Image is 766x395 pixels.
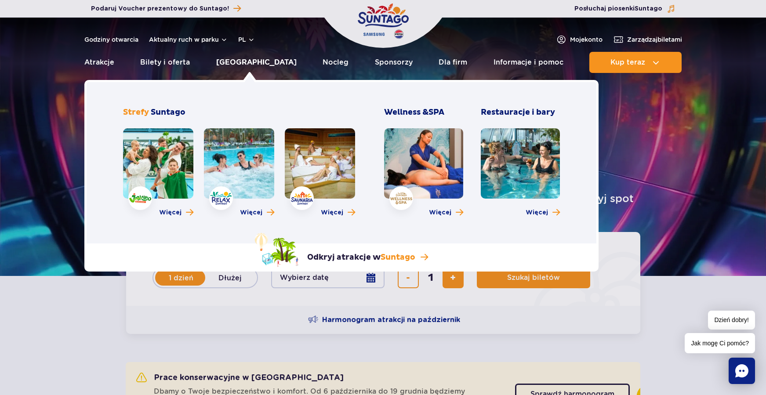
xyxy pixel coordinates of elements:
[84,35,138,44] a: Godziny otwarcia
[729,358,755,384] div: Chat
[481,107,560,118] h3: Restauracje i bary
[429,208,463,217] a: Więcej o Wellness & SPA
[240,208,262,217] span: Więcej
[613,34,682,45] a: Zarządzajbiletami
[123,107,149,117] span: Strefy
[375,52,413,73] a: Sponsorzy
[84,52,114,73] a: Atrakcje
[627,35,682,44] span: Zarządzaj biletami
[708,311,755,330] span: Dzień dobry!
[384,107,444,117] span: Wellness &
[216,52,297,73] a: [GEOGRAPHIC_DATA]
[149,36,228,43] button: Aktualny ruch w parku
[321,208,343,217] span: Więcej
[254,233,428,267] a: Odkryj atrakcje wSuntago
[307,252,415,263] p: Odkryj atrakcje w
[321,208,355,217] a: Więcej o strefie Saunaria
[494,52,563,73] a: Informacje i pomoc
[685,333,755,353] span: Jak mogę Ci pomóc?
[556,34,603,45] a: Mojekonto
[429,208,451,217] span: Więcej
[140,52,190,73] a: Bilety i oferta
[159,208,182,217] span: Więcej
[439,52,467,73] a: Dla firm
[589,52,682,73] button: Kup teraz
[323,52,349,73] a: Nocleg
[610,58,645,66] span: Kup teraz
[159,208,193,217] a: Więcej o strefie Jamango
[381,252,415,262] span: Suntago
[238,35,255,44] button: pl
[526,208,548,217] span: Więcej
[428,107,444,117] span: SPA
[151,107,185,117] span: Suntago
[526,208,560,217] a: Więcej o Restauracje i bary
[570,35,603,44] span: Moje konto
[240,208,274,217] a: Więcej o strefie Relax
